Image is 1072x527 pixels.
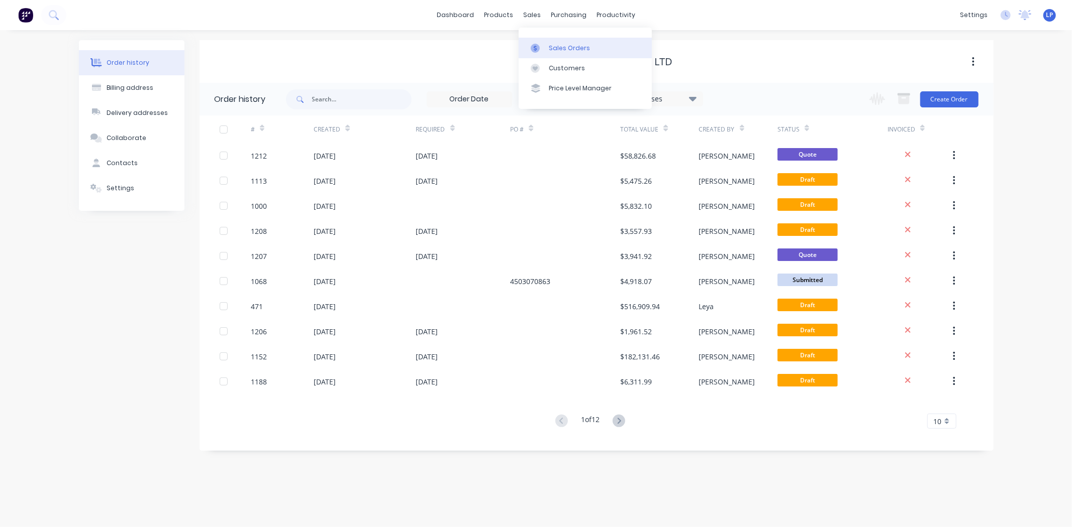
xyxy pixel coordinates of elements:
[416,376,438,387] div: [DATE]
[519,38,652,58] a: Sales Orders
[777,274,838,286] span: Submitted
[620,376,652,387] div: $6,311.99
[251,301,263,312] div: 471
[699,251,755,261] div: [PERSON_NAME]
[699,151,755,161] div: [PERSON_NAME]
[251,276,267,287] div: 1068
[519,58,652,78] a: Customers
[251,201,267,211] div: 1000
[888,115,950,143] div: Invoiced
[618,93,703,104] div: 23 Statuses
[620,276,652,287] div: $4,918.07
[620,251,652,261] div: $3,941.92
[314,251,336,261] div: [DATE]
[314,176,336,186] div: [DATE]
[416,251,438,261] div: [DATE]
[920,91,979,107] button: Create Order
[777,125,800,134] div: Status
[107,58,149,67] div: Order history
[107,184,134,193] div: Settings
[699,226,755,236] div: [PERSON_NAME]
[699,351,755,362] div: [PERSON_NAME]
[314,376,336,387] div: [DATE]
[107,159,138,168] div: Contacts
[620,351,660,362] div: $182,131.46
[314,115,416,143] div: Created
[79,50,184,75] button: Order history
[620,326,652,337] div: $1,961.52
[416,125,445,134] div: Required
[777,148,838,161] span: Quote
[620,201,652,211] div: $5,832.10
[777,374,838,386] span: Draft
[215,93,266,105] div: Order history
[699,176,755,186] div: [PERSON_NAME]
[592,8,640,23] div: productivity
[777,324,838,336] span: Draft
[549,84,612,93] div: Price Level Manager
[79,151,184,176] button: Contacts
[312,89,412,109] input: Search...
[620,226,652,236] div: $3,557.93
[314,326,336,337] div: [DATE]
[432,8,479,23] a: dashboard
[777,173,838,186] span: Draft
[416,151,438,161] div: [DATE]
[546,8,592,23] div: purchasing
[79,100,184,125] button: Delivery addresses
[519,78,652,98] a: Price Level Manager
[888,125,915,134] div: Invoiced
[620,176,652,186] div: $5,475.26
[699,115,777,143] div: Created By
[699,326,755,337] div: [PERSON_NAME]
[699,125,735,134] div: Created By
[314,226,336,236] div: [DATE]
[251,125,255,134] div: #
[777,223,838,236] span: Draft
[620,115,699,143] div: Total Value
[777,299,838,311] span: Draft
[79,176,184,201] button: Settings
[314,151,336,161] div: [DATE]
[251,151,267,161] div: 1212
[251,176,267,186] div: 1113
[1046,11,1053,20] span: LP
[549,44,590,53] div: Sales Orders
[479,8,518,23] div: products
[107,134,146,143] div: Collaborate
[416,351,438,362] div: [DATE]
[416,226,438,236] div: [DATE]
[79,75,184,100] button: Billing address
[620,151,656,161] div: $58,826.68
[18,8,33,23] img: Factory
[699,276,755,287] div: [PERSON_NAME]
[107,83,153,92] div: Billing address
[314,301,336,312] div: [DATE]
[251,226,267,236] div: 1208
[699,301,714,312] div: Leya
[777,349,838,361] span: Draft
[777,198,838,211] span: Draft
[549,64,585,73] div: Customers
[510,276,550,287] div: 4503070863
[510,115,620,143] div: PO #
[620,125,658,134] div: Total Value
[955,8,993,23] div: settings
[314,351,336,362] div: [DATE]
[777,248,838,261] span: Quote
[620,301,660,312] div: $516,909.94
[934,416,942,427] span: 10
[699,201,755,211] div: [PERSON_NAME]
[777,115,888,143] div: Status
[251,351,267,362] div: 1152
[251,326,267,337] div: 1206
[251,376,267,387] div: 1188
[314,125,340,134] div: Created
[79,125,184,151] button: Collaborate
[416,326,438,337] div: [DATE]
[314,276,336,287] div: [DATE]
[416,115,511,143] div: Required
[427,92,512,107] input: Order Date
[518,8,546,23] div: sales
[416,176,438,186] div: [DATE]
